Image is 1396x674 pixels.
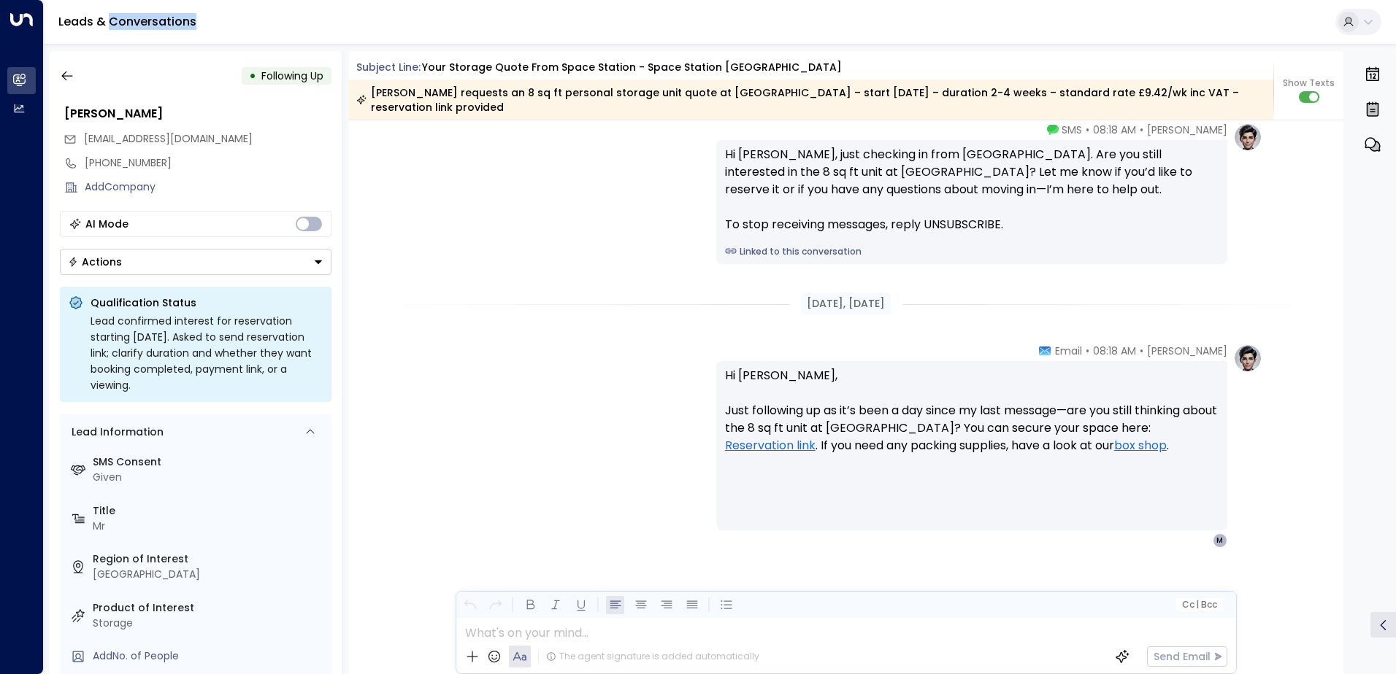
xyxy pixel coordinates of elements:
div: The agent signature is added automatically [546,650,759,663]
label: Title [93,503,326,519]
label: SMS Consent [93,454,326,470]
div: Lead Information [66,425,164,440]
span: Subject Line: [356,60,421,74]
span: • [1140,344,1143,358]
div: Your storage quote from Space Station - Space Station [GEOGRAPHIC_DATA] [422,60,842,75]
span: • [1140,123,1143,137]
span: 08:18 AM [1093,123,1136,137]
img: profile-logo.png [1233,344,1262,373]
button: Redo [486,596,505,614]
img: profile-logo.png [1233,123,1262,152]
span: • [1086,123,1089,137]
div: AddCompany [85,179,331,195]
span: Following Up [261,69,323,83]
div: AddNo. of People [93,648,326,664]
span: Show Texts [1283,77,1335,90]
div: AI Mode [85,217,129,231]
span: [EMAIL_ADDRESS][DOMAIN_NAME] [84,131,253,146]
div: [PHONE_NUMBER] [85,155,331,171]
div: Mr [93,519,326,534]
button: Cc|Bcc [1176,598,1222,612]
div: Hi [PERSON_NAME], just checking in from [GEOGRAPHIC_DATA]. Are you still interested in the 8 sq f... [725,146,1219,233]
a: Leads & Conversations [58,13,196,30]
span: [PERSON_NAME] [1147,123,1227,137]
div: Lead confirmed interest for reservation starting [DATE]. Asked to send reservation link; clarify ... [91,313,323,393]
a: Reservation link [725,437,816,454]
div: [DATE], [DATE] [801,293,891,314]
span: marius88855@gmail.com [84,131,253,147]
span: [PERSON_NAME] [1147,344,1227,358]
div: • [249,63,256,89]
span: • [1086,344,1089,358]
div: Button group with a nested menu [60,249,331,275]
button: Actions [60,249,331,275]
a: Linked to this conversation [725,245,1219,258]
div: Actions [68,255,122,268]
p: Qualification Status [91,295,323,310]
p: Hi [PERSON_NAME], Just following up as it’s been a day since my last message—are you still thinki... [725,367,1219,472]
span: Cc Bcc [1181,600,1216,610]
a: box shop [1114,437,1167,454]
label: Region of Interest [93,551,326,567]
div: [PERSON_NAME] [64,105,331,123]
button: Undo [461,596,479,614]
span: Email [1055,344,1082,358]
div: [GEOGRAPHIC_DATA] [93,567,326,582]
div: [PERSON_NAME] requests an 8 sq ft personal storage unit quote at [GEOGRAPHIC_DATA] – start [DATE]... [356,85,1265,115]
div: Given [93,470,326,485]
label: Product of Interest [93,600,326,616]
div: Storage [93,616,326,631]
span: SMS [1062,123,1082,137]
span: 08:18 AM [1093,344,1136,358]
div: M [1213,533,1227,548]
span: | [1196,600,1199,610]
